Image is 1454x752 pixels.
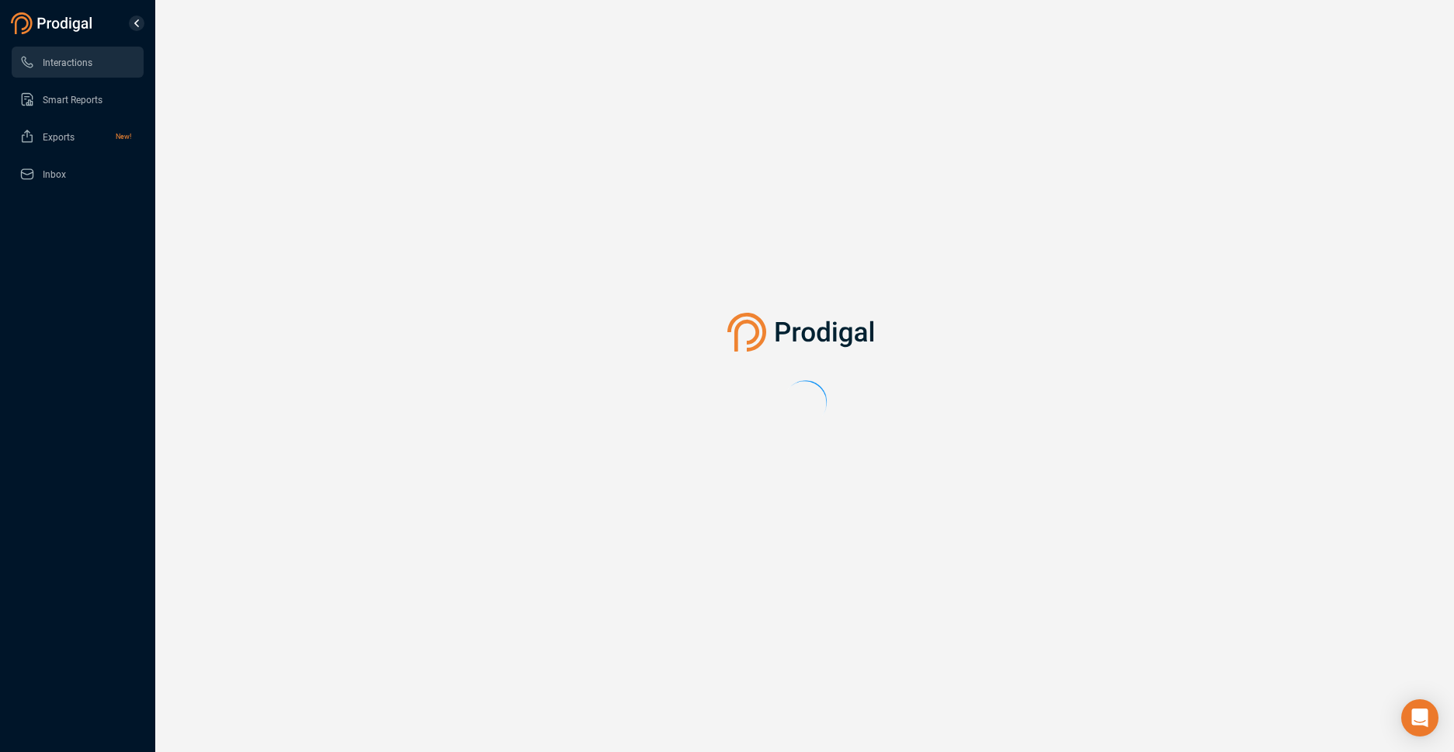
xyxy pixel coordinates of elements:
[116,121,131,152] span: New!
[1401,699,1438,736] div: Open Intercom Messenger
[727,313,882,352] img: prodigal-logo
[19,121,131,152] a: ExportsNew!
[19,84,131,115] a: Smart Reports
[19,158,131,189] a: Inbox
[11,12,96,34] img: prodigal-logo
[43,95,102,106] span: Smart Reports
[19,47,131,78] a: Interactions
[43,57,92,68] span: Interactions
[12,47,144,78] li: Interactions
[12,84,144,115] li: Smart Reports
[12,158,144,189] li: Inbox
[43,132,75,143] span: Exports
[12,121,144,152] li: Exports
[43,169,66,180] span: Inbox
